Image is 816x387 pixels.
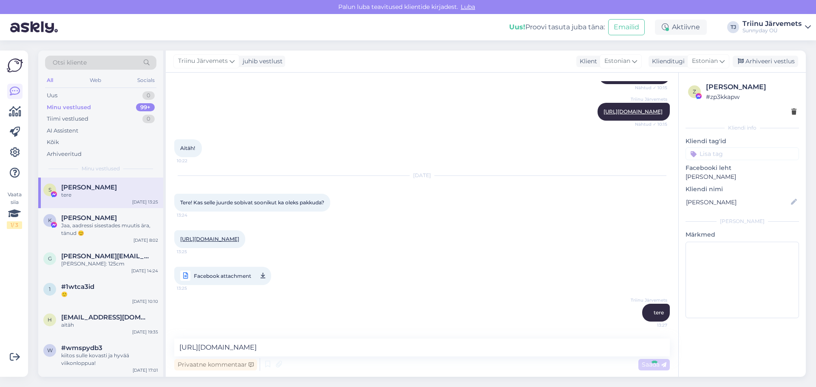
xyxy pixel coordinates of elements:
[177,158,209,164] span: 10:22
[686,147,799,160] input: Lisa tag
[133,367,158,373] div: [DATE] 17:01
[654,309,664,316] span: tere
[686,185,799,194] p: Kliendi nimi
[132,329,158,335] div: [DATE] 19:35
[706,82,796,92] div: [PERSON_NAME]
[239,57,283,66] div: juhib vestlust
[686,218,799,225] div: [PERSON_NAME]
[7,221,22,229] div: 1 / 3
[733,56,798,67] div: Arhiveeri vestlus
[61,344,102,352] span: #wmspydb3
[635,322,667,328] span: 13:27
[649,57,685,66] div: Klienditugi
[177,249,209,255] span: 13:25
[61,314,150,321] span: heli.hanga@mail.ee
[635,85,667,91] span: Nähtud ✓ 10:15
[131,268,158,274] div: [DATE] 14:24
[49,286,51,292] span: 1
[174,267,271,285] a: Facebook attachment13:25
[61,252,150,260] span: greta.kalla@gmail.com
[53,58,87,67] span: Otsi kliente
[174,172,670,179] div: [DATE]
[7,57,23,73] img: Askly Logo
[61,184,117,191] span: Sirel Rootsma
[686,198,789,207] input: Lisa nimi
[61,191,158,199] div: tere
[509,23,525,31] b: Uus!
[742,27,802,34] div: Sunnyday OÜ
[48,316,52,323] span: h
[47,91,57,100] div: Uus
[180,199,324,206] span: Tere! Kas selle juurde sobivat soonikut ka oleks pakkuda?
[458,3,478,11] span: Luba
[133,237,158,243] div: [DATE] 8:02
[47,347,53,353] span: w
[142,91,155,100] div: 0
[178,56,228,66] span: Triinu Järvemets
[47,150,82,158] div: Arhiveeritud
[180,145,195,151] span: Aitäh!
[47,138,59,147] div: Kõik
[742,20,802,27] div: Triinu Järvemets
[742,20,811,34] a: Triinu JärvemetsSunnyday OÜ
[132,199,158,205] div: [DATE] 13:25
[631,297,667,303] span: Triinu Järvemets
[177,212,209,218] span: 13:24
[61,260,158,268] div: [PERSON_NAME]: 125cm
[603,108,663,115] a: [URL][DOMAIN_NAME]
[686,164,799,172] p: Facebooki leht
[177,283,209,294] span: 13:25
[136,75,156,86] div: Socials
[61,291,158,298] div: 🙂
[45,75,55,86] div: All
[692,56,718,66] span: Estonian
[61,352,158,367] div: kiitos sulle kovasti ja hyvää viikonloppua!
[693,88,696,95] span: z
[48,217,52,223] span: K
[47,127,78,135] div: AI Assistent
[61,222,158,237] div: Jaa, aadressi sisestades muutis ära, tänud 😊
[706,92,796,102] div: # zp3kkapw
[686,230,799,239] p: Märkmed
[47,115,88,123] div: Tiimi vestlused
[132,298,158,305] div: [DATE] 10:10
[180,236,239,242] a: [URL][DOMAIN_NAME]
[82,165,120,172] span: Minu vestlused
[47,103,91,112] div: Minu vestlused
[136,103,155,112] div: 99+
[686,137,799,146] p: Kliendi tag'id
[635,121,667,127] span: Nähtud ✓ 10:15
[604,56,630,66] span: Estonian
[48,186,51,193] span: S
[576,57,597,66] div: Klient
[142,115,155,123] div: 0
[686,172,799,181] p: [PERSON_NAME]
[686,124,799,132] div: Kliendi info
[61,214,117,222] span: Karina Karelina
[48,255,52,262] span: g
[88,75,103,86] div: Web
[194,271,251,281] span: Facebook attachment
[655,20,707,35] div: Aktiivne
[509,22,605,32] div: Proovi tasuta juba täna:
[61,283,94,291] span: #1wtca3id
[631,96,667,102] span: Triinu Järvemets
[7,191,22,229] div: Vaata siia
[727,21,739,33] div: TJ
[608,19,645,35] button: Emailid
[61,321,158,329] div: aitäh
